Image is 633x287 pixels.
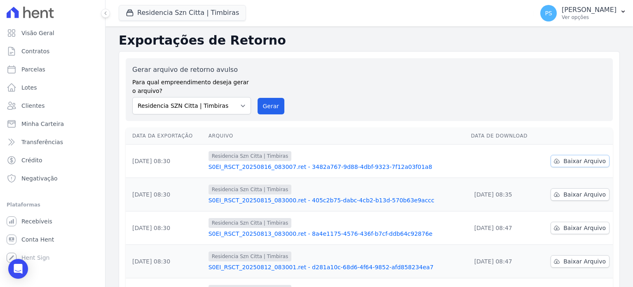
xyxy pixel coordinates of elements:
span: Clientes [21,102,45,110]
span: Parcelas [21,65,45,74]
th: Data da Exportação [126,128,205,145]
span: Crédito [21,156,42,164]
span: Baixar Arquivo [563,190,606,199]
span: Lotes [21,83,37,92]
td: [DATE] 08:47 [468,211,539,245]
p: [PERSON_NAME] [562,6,617,14]
a: Baixar Arquivo [551,188,610,201]
td: [DATE] 08:30 [126,145,205,178]
span: Negativação [21,174,58,183]
span: Minha Carteira [21,120,64,128]
td: [DATE] 08:30 [126,178,205,211]
a: Recebíveis [3,213,102,230]
a: Negativação [3,170,102,187]
button: Gerar [258,98,285,114]
td: [DATE] 08:30 [126,211,205,245]
a: S0EI_RSCT_20250815_083000.ret - 405c2b75-dabc-4cb2-b13d-570b63e9accc [209,196,464,204]
div: Plataformas [7,200,98,210]
span: Recebíveis [21,217,52,225]
label: Para qual empreendimento deseja gerar o arquivo? [132,75,251,95]
a: S0EI_RSCT_20250816_083007.ret - 3482a767-9d88-4dbf-9323-7f12a03f01a8 [209,163,464,171]
p: Ver opções [562,14,617,21]
label: Gerar arquivo de retorno avulso [132,65,251,75]
span: Residencia Szn Citta | Timbiras [209,218,291,228]
a: Parcelas [3,61,102,78]
h2: Exportações de Retorno [119,33,620,48]
span: Transferências [21,138,63,146]
td: [DATE] 08:35 [468,178,539,211]
span: Residencia Szn Citta | Timbiras [209,185,291,194]
span: Residencia Szn Citta | Timbiras [209,251,291,261]
td: [DATE] 08:47 [468,245,539,278]
a: Contratos [3,43,102,59]
span: Visão Geral [21,29,54,37]
button: Residencia Szn Citta | Timbiras [119,5,246,21]
a: Baixar Arquivo [551,255,610,268]
span: Residencia Szn Citta | Timbiras [209,151,291,161]
div: Open Intercom Messenger [8,259,28,279]
a: S0EI_RSCT_20250812_083001.ret - d281a10c-68d6-4f64-9852-afd858234ea7 [209,263,464,271]
a: S0EI_RSCT_20250813_083000.ret - 8a4e1175-4576-436f-b7cf-ddb64c92876e [209,230,464,238]
span: Baixar Arquivo [563,224,606,232]
span: PS [545,10,552,16]
button: PS [PERSON_NAME] Ver opções [534,2,633,25]
span: Contratos [21,47,49,55]
a: Baixar Arquivo [551,222,610,234]
a: Clientes [3,97,102,114]
th: Data de Download [468,128,539,145]
a: Minha Carteira [3,116,102,132]
a: Crédito [3,152,102,168]
span: Baixar Arquivo [563,257,606,266]
a: Transferências [3,134,102,150]
a: Conta Hent [3,231,102,248]
span: Conta Hent [21,235,54,244]
td: [DATE] 08:30 [126,245,205,278]
span: Baixar Arquivo [563,157,606,165]
th: Arquivo [205,128,468,145]
a: Lotes [3,79,102,96]
a: Baixar Arquivo [551,155,610,167]
a: Visão Geral [3,25,102,41]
